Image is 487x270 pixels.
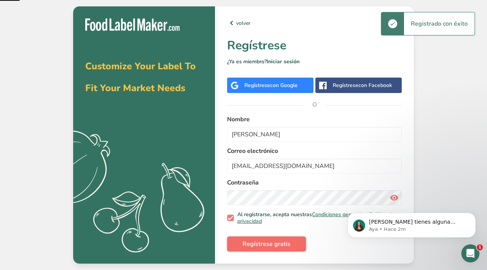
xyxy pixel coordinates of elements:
[333,81,392,89] div: Regístrese
[227,37,402,55] h1: Regístrese
[312,211,367,218] a: Condiciones generales
[336,197,487,250] iframe: Intercom notifications mensaje
[477,244,483,250] span: 1
[303,93,326,116] span: O
[227,127,402,142] input: John Doe
[227,159,402,174] input: email@example.com
[461,244,479,262] iframe: Intercom live chat
[227,58,402,66] p: ¿Ya es miembro?
[227,115,402,124] label: Nombre
[270,82,298,89] span: con Google
[234,211,399,224] span: Al registrarse, acepta nuestras y
[404,12,475,35] div: Registrado con éxito
[358,82,392,89] span: con Facebook
[227,146,402,156] label: Correo electrónico
[243,239,290,249] span: Regístrese gratis
[267,58,300,65] a: Iniciar sesión
[85,60,196,95] span: Customize Your Label To Fit Your Market Needs
[244,81,298,89] div: Regístrese
[237,211,395,225] a: Política de privacidad
[85,18,180,31] img: Food Label Maker
[227,18,402,27] a: volver
[227,236,306,252] button: Regístrese gratis
[227,178,402,187] label: Contraseña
